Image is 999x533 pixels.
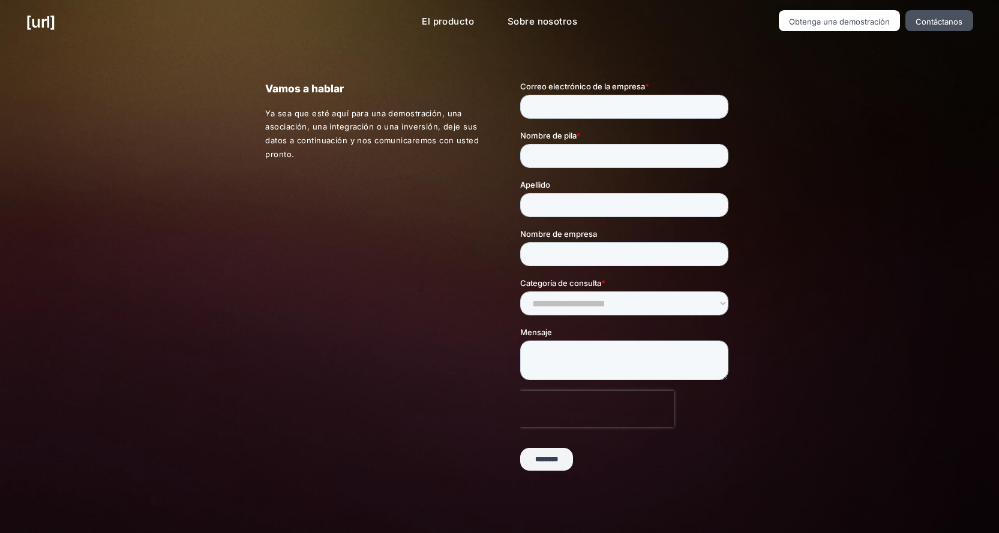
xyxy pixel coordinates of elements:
[26,13,55,31] font: [URL]
[779,10,901,31] a: Obtenga una demostración
[422,16,474,27] font: El producto
[26,10,55,34] a: [URL]
[916,17,962,26] font: Contáctanos
[498,10,587,34] a: Sobre nosotros
[265,82,344,95] font: Vamos a hablar
[520,80,733,492] iframe: Formulario 0
[789,17,890,26] font: Obtenga una demostración
[508,16,577,27] font: Sobre nosotros
[905,10,973,31] a: Contáctanos
[412,10,484,34] a: El producto
[265,109,479,159] font: Ya sea que esté aquí para una demostración, una asociación, una integración o una inversión, deje...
